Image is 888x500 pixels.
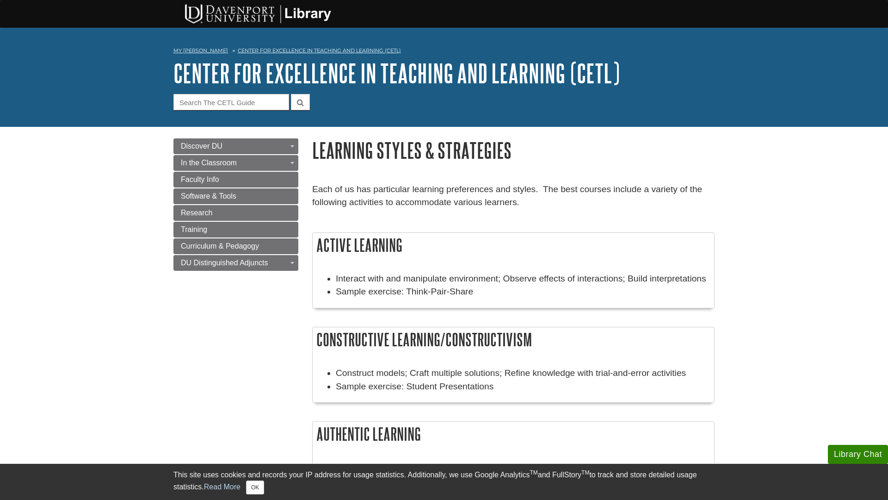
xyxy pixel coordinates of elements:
a: Faculty Info [173,172,298,187]
span: Software & Tools [181,192,236,200]
a: My [PERSON_NAME] [173,47,228,55]
a: Training [173,222,298,237]
li: Focus on real-world tasks and problems; Build meaningful solutions; Connect to community [336,461,709,475]
input: Search The CETL Guide [173,94,289,110]
li: Interact with and manipulate environment; Observe effects of interactions; Build interpretations [336,272,709,286]
a: Center for Excellence in Teaching and Learning (CETL) [238,47,401,54]
h2: Authentic Learning [313,422,714,446]
li: Sample exercise: Student Presentations [336,380,709,394]
a: In the Classroom [173,155,298,171]
span: DU Distinguished Adjuncts [181,259,268,267]
h2: Constructive Learning/Constructivism [313,327,714,352]
span: Discover DU [181,142,222,150]
button: Library Chat [828,445,888,464]
a: Curriculum & Pedagogy [173,238,298,254]
span: Training [181,225,207,233]
sup: TM [581,469,589,476]
img: DU Libraries [169,2,345,25]
span: In the Classroom [181,159,237,167]
div: Guide Page Menu [173,138,298,271]
sup: TM [530,469,537,476]
a: DU Distinguished Adjuncts [173,255,298,271]
span: Curriculum & Pedagogy [181,242,259,250]
div: This site uses cookies and records your IP address for usage statistics. Additionally, we use Goo... [173,469,715,494]
nav: breadcrumb [173,44,715,59]
span: Faculty Info [181,175,219,183]
h1: Learning Styles & Strategies [312,138,715,162]
p: Each of us has particular learning preferences and styles. The best courses include a variety of ... [312,183,715,210]
a: Read More [204,483,240,491]
a: Research [173,205,298,221]
li: Construct models; Craft multiple solutions; Refine knowledge with trial-and-error activities [336,367,709,380]
li: Sample exercise: Think-Pair-Share [336,285,709,299]
span: Research [181,209,212,217]
a: Center for Excellence in Teaching and Learning (CETL) [173,59,620,87]
h2: Active Learning [313,233,714,257]
a: Discover DU [173,138,298,154]
a: Software & Tools [173,188,298,204]
button: Close [246,481,264,494]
